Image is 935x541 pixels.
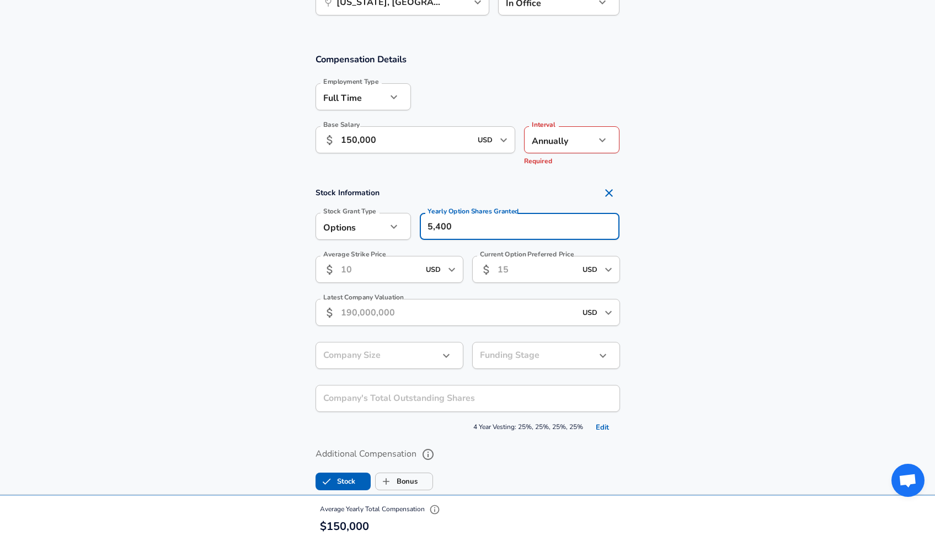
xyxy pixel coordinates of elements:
button: Edit [585,419,620,436]
button: Open [601,305,616,320]
input: 15 [498,256,576,283]
div: Full Time [316,83,387,110]
button: Open [444,262,460,277]
button: BonusBonus [375,473,433,490]
button: help [419,445,437,464]
label: Current Option Preferred Price [480,251,574,258]
label: Employment Type [323,78,379,85]
span: Stock [316,471,337,492]
input: USD [579,261,601,278]
label: Base Salary [323,121,360,128]
div: Annually [524,126,595,153]
div: Open chat [891,464,925,497]
input: 10 [341,256,419,283]
h4: Stock Information [316,182,620,204]
label: Stock [316,471,355,492]
span: Average Yearly Total Compensation [320,505,443,513]
button: Explain Total Compensation [426,501,443,518]
span: Required [524,157,552,165]
label: Average Strike Price [323,251,386,258]
button: Open [601,262,616,277]
input: USD [579,304,601,321]
input: 100,000 [341,126,472,153]
input: USD [474,131,496,148]
button: Open [496,132,511,148]
input: USD [423,261,445,278]
label: Stock Grant Type [323,208,376,215]
span: 4 Year Vesting: 25%, 25%, 25%, 25% [316,419,620,436]
label: Interval [532,121,555,128]
label: Yearly Option Shares Granted [428,208,519,215]
label: Latest Company Valuation [323,294,404,301]
h3: Compensation Details [316,53,620,66]
label: Bonus [376,471,418,492]
div: Options [316,213,387,240]
button: StockStock [316,473,371,490]
span: Bonus [376,471,397,492]
button: Remove Section [598,182,620,204]
input: 190,000,000 [341,299,576,326]
label: Additional Compensation [316,445,620,464]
